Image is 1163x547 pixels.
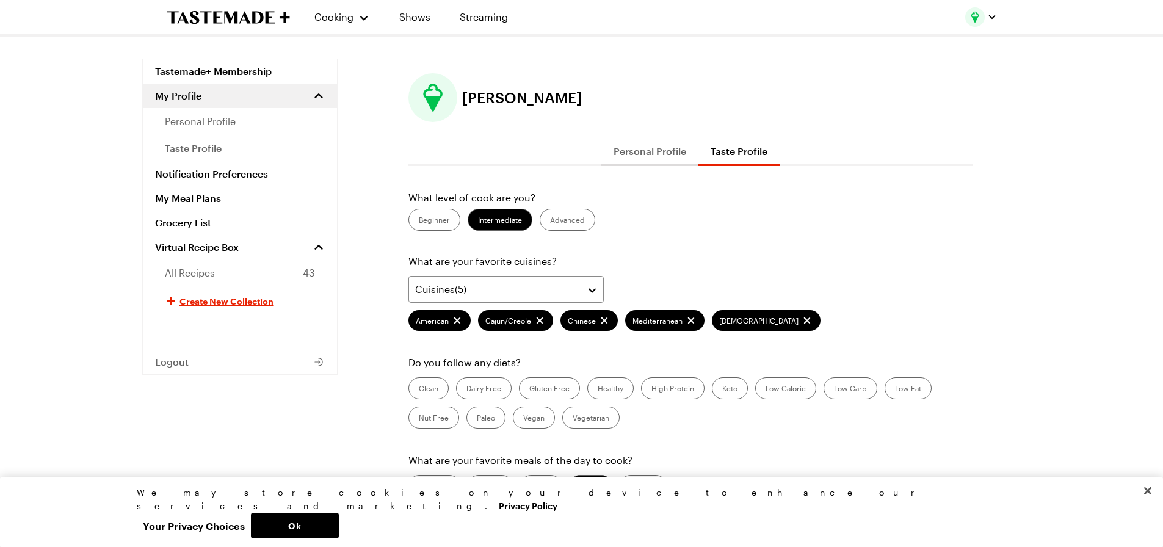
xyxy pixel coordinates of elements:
[155,90,201,102] span: My Profile
[251,513,339,538] button: Ok
[314,2,370,32] button: Cooking
[1134,477,1161,504] button: Close
[755,377,816,399] label: Low Calorie
[408,453,973,468] p: What are your favorite meals of the day to cook?
[155,241,239,253] span: Virtual Recipe Box
[408,276,604,303] button: Cuisines(5)
[685,314,697,327] button: remove Mediterranean
[143,186,337,211] a: My Meal Plans
[598,314,610,327] button: remove Chinese
[468,475,513,497] label: Brunch
[620,475,667,497] label: Dessert
[143,350,337,374] button: Logout
[513,407,555,429] label: Vegan
[824,377,877,399] label: Low Carb
[712,377,748,399] label: Keto
[499,499,557,511] a: More information about your privacy, opens in a new tab
[143,286,337,316] button: Create New Collection
[641,377,705,399] label: High Protein
[456,377,512,399] label: Dairy Free
[520,475,562,497] label: Lunch
[143,135,337,162] a: taste profile
[562,407,620,429] label: Vegetarian
[965,7,997,27] button: Profile picture
[569,475,612,497] label: Dinner
[408,377,449,399] label: Clean
[143,259,337,286] a: All Recipes43
[485,314,531,327] span: Cajun/Creole
[143,235,337,259] a: Virtual Recipe Box
[416,314,449,327] span: American
[165,266,215,280] span: All Recipes
[137,513,251,538] button: Your Privacy Choices
[408,73,457,122] button: Edit profile picture
[167,10,290,24] a: To Tastemade Home Page
[143,59,337,84] a: Tastemade+ Membership
[137,486,1016,538] div: Privacy
[165,141,222,156] span: taste profile
[719,314,799,327] span: [DEMOGRAPHIC_DATA]
[143,108,337,135] a: personal profile
[885,377,932,399] label: Low Fat
[137,486,1016,513] div: We may store cookies on your device to enhance our services and marketing.
[408,407,459,429] label: Nut Free
[462,89,582,106] span: [PERSON_NAME]
[408,190,973,205] p: What level of cook are you?
[519,377,580,399] label: Gluten Free
[587,377,634,399] label: Healthy
[155,356,189,368] span: Logout
[415,282,579,297] div: Cuisines ( 5 )
[568,314,596,327] span: Chinese
[601,137,698,166] button: Personal Profile
[408,209,460,231] label: Beginner
[408,355,973,370] p: Do you follow any diets?
[466,407,505,429] label: Paleo
[534,314,546,327] button: remove Cajun/Creole
[408,254,973,269] p: What are your favorite cuisines?
[165,114,236,129] span: personal profile
[801,314,813,327] button: remove Asian
[632,314,683,327] span: Mediterranean
[179,295,274,307] span: Create New Collection
[451,314,463,327] button: remove American
[143,84,337,108] button: My Profile
[965,7,985,27] img: Profile picture
[143,162,337,186] a: Notification Preferences
[143,211,337,235] a: Grocery List
[698,137,780,166] button: Taste Profile
[408,475,460,497] label: Breakfast
[303,266,315,280] span: 43
[314,11,353,23] span: Cooking
[540,209,595,231] label: Advanced
[468,209,532,231] label: Intermediate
